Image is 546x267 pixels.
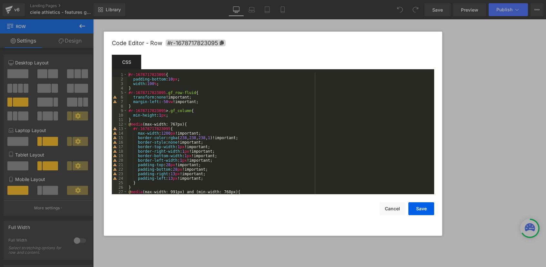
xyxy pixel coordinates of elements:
button: Save [408,202,434,215]
div: 22 [112,167,127,172]
div: 18 [112,149,127,154]
div: 25 [112,181,127,185]
div: 20 [112,158,127,163]
div: 14 [112,131,127,136]
div: 8 [112,104,127,109]
div: 24 [112,176,127,181]
span: Code Editor - Row [112,40,162,46]
div: 11 [112,118,127,122]
div: 17 [112,145,127,149]
div: 10 [112,113,127,118]
div: 5 [112,91,127,95]
div: 9 [112,109,127,113]
div: 12 [112,122,127,127]
div: 1 [112,72,127,77]
div: 2 [112,77,127,81]
div: 23 [112,172,127,176]
div: 15 [112,136,127,140]
div: 27 [112,190,127,194]
span: Click to copy [166,40,226,46]
button: Cancel [379,202,405,215]
div: 19 [112,154,127,158]
div: 6 [112,95,127,100]
div: 21 [112,163,127,167]
div: 4 [112,86,127,91]
div: 3 [112,81,127,86]
div: 7 [112,100,127,104]
div: 16 [112,140,127,145]
div: CSS [112,55,141,69]
div: 26 [112,185,127,190]
div: 13 [112,127,127,131]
